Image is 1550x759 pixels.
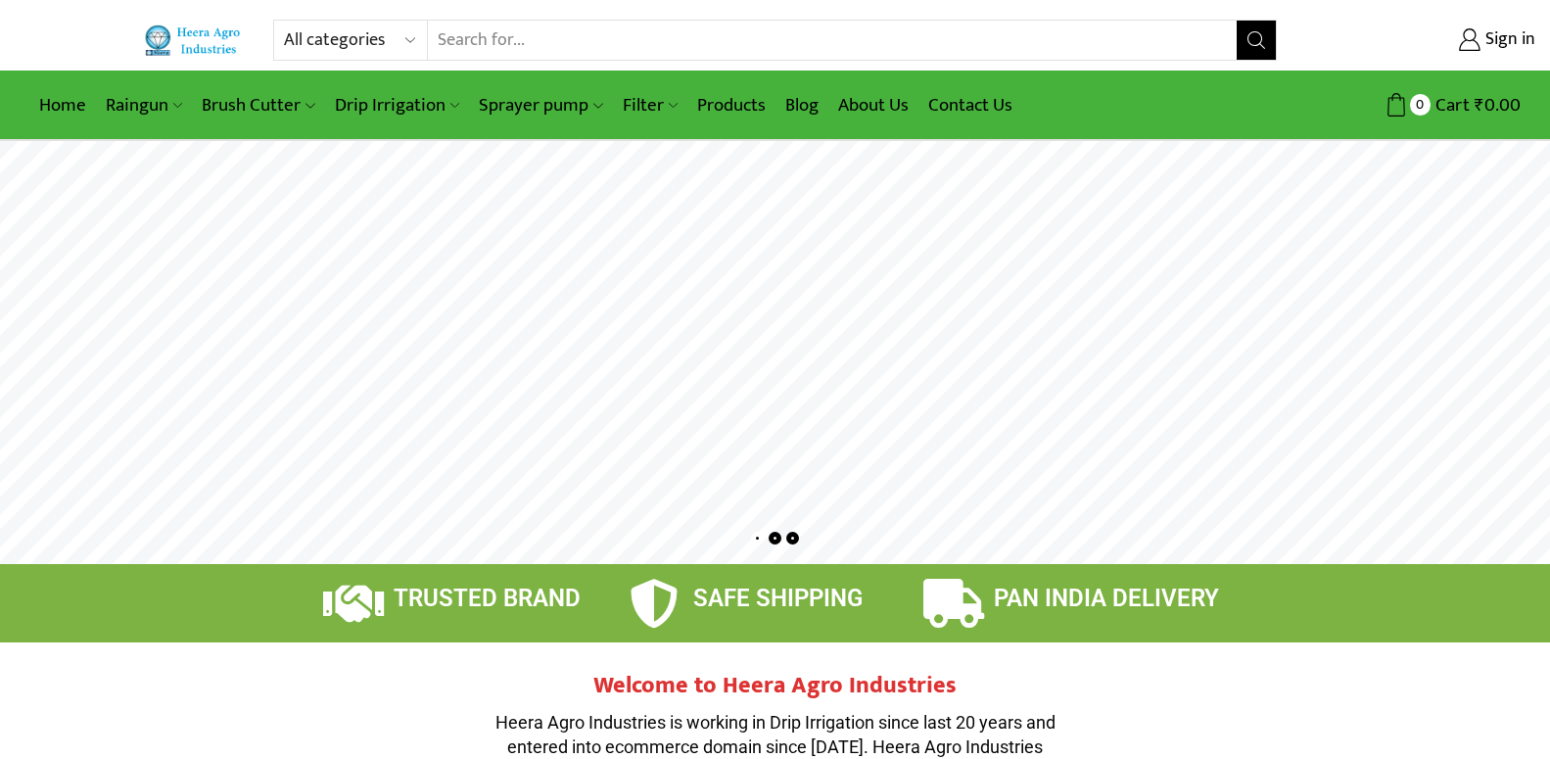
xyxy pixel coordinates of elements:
button: Search button [1237,21,1276,60]
span: Sign in [1480,27,1535,53]
a: Drip Irrigation [325,82,469,128]
span: PAN INDIA DELIVERY [994,585,1219,612]
bdi: 0.00 [1475,90,1521,120]
a: Brush Cutter [192,82,324,128]
a: Raingun [96,82,192,128]
a: 0 Cart ₹0.00 [1296,87,1521,123]
a: Blog [775,82,828,128]
span: TRUSTED BRAND [394,585,581,612]
h2: Welcome to Heera Agro Industries [482,672,1069,700]
input: Search for... [428,21,1237,60]
a: Sign in [1306,23,1535,58]
a: Home [29,82,96,128]
span: 0 [1410,94,1431,115]
span: SAFE SHIPPING [693,585,863,612]
a: Filter [613,82,687,128]
a: Products [687,82,775,128]
a: Sprayer pump [469,82,612,128]
a: Contact Us [918,82,1022,128]
span: Cart [1431,92,1470,119]
a: About Us [828,82,918,128]
span: ₹ [1475,90,1484,120]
